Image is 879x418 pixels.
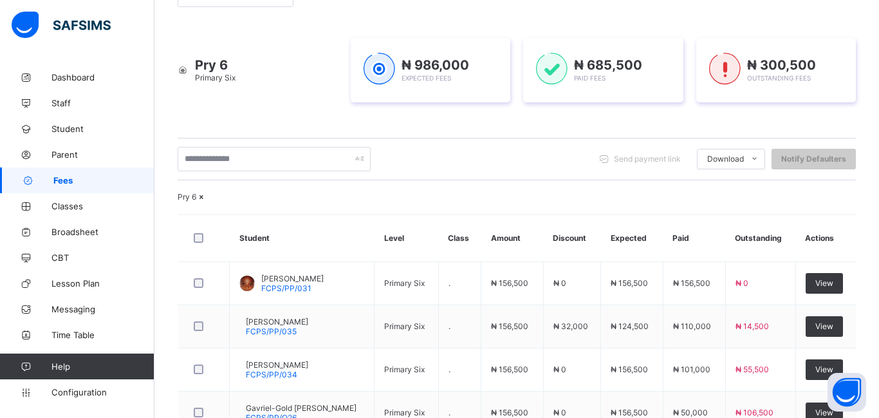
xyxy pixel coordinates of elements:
span: ₦ 156,500 [491,365,528,374]
span: ₦ 14,500 [736,321,769,331]
span: View [815,321,833,331]
span: Send payment link [614,154,681,164]
span: Fees [53,175,154,185]
span: . [449,278,450,288]
span: Help [51,361,154,372]
span: ₦ 0 [736,278,748,288]
span: Pry 6 [178,192,196,202]
span: Pry 6 [195,57,236,73]
span: Staff [51,98,154,108]
span: ₦ 156,500 [491,278,528,288]
span: FCPS/PP/034 [246,370,297,379]
span: View [815,365,833,374]
th: Outstanding [725,215,795,262]
th: Class [438,215,481,262]
span: ₦ 156,500 [611,278,648,288]
span: Primary Six [384,321,425,331]
th: Expected [601,215,663,262]
th: Paid [663,215,725,262]
span: Expected Fees [402,74,451,82]
span: Parent [51,149,154,160]
span: FCPS/PP/031 [261,283,311,293]
span: . [449,408,450,417]
span: Gavriel-Gold [PERSON_NAME] [246,403,356,413]
span: Primary Six [384,365,425,374]
span: [PERSON_NAME] [246,360,308,370]
span: . [449,365,450,374]
span: Primary Six [384,278,425,288]
th: Level [375,215,438,262]
span: Primary Six [384,408,425,417]
span: Notify Defaulters [781,154,846,164]
span: ₦ 685,500 [574,57,642,73]
th: Discount [543,215,601,262]
span: Lesson Plan [51,278,154,289]
span: ₦ 156,500 [673,278,710,288]
th: Actions [795,215,856,262]
img: outstanding-1.146d663e52f09953f639664a84e30106.svg [709,53,741,85]
span: Paid Fees [574,74,606,82]
span: ₦ 986,000 [402,57,469,73]
span: [PERSON_NAME] [246,317,308,327]
span: FCPS/PP/035 [246,327,297,336]
span: ₦ 32,000 [553,321,588,331]
th: Amount [481,215,543,262]
span: ₦ 124,500 [611,321,649,331]
span: Classes [51,201,154,211]
span: Broadsheet [51,227,154,237]
span: ₦ 156,500 [491,321,528,331]
span: [PERSON_NAME] [261,274,324,283]
img: expected-1.03dd87d44185fb6c27cc9b2570c10499.svg [364,53,395,85]
span: ₦ 55,500 [736,365,769,374]
span: Dashboard [51,72,154,82]
span: Configuration [51,387,154,397]
img: paid-1.3eb1404cbcb1d3b736510a26bbfa3ccb.svg [536,53,568,85]
span: ₦ 0 [553,365,566,374]
span: ₦ 106,500 [736,408,773,417]
span: View [815,408,833,417]
span: Messaging [51,304,154,314]
span: Time Table [51,330,154,340]
button: Open asap [828,373,866,412]
th: Student [230,215,375,262]
span: CBT [51,252,154,263]
span: ₦ 0 [553,278,566,288]
span: ₦ 101,000 [673,365,710,374]
span: ₦ 0 [553,408,566,417]
span: Download [707,154,744,164]
span: . [449,321,450,331]
span: Primary Six [195,73,236,82]
span: ₦ 156,500 [611,408,648,417]
span: ₦ 110,000 [673,321,711,331]
span: View [815,278,833,288]
span: Student [51,124,154,134]
span: ₦ 50,000 [673,408,708,417]
span: ₦ 156,500 [491,408,528,417]
span: ₦ 156,500 [611,365,648,374]
span: ₦ 300,500 [747,57,816,73]
img: safsims [12,12,111,39]
span: Outstanding Fees [747,74,811,82]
